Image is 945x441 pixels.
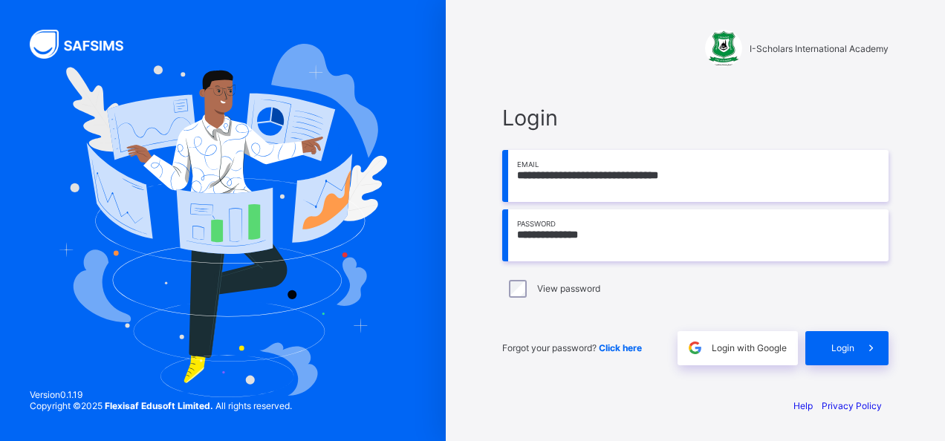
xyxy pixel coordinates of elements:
span: Login with Google [712,342,787,353]
span: Version 0.1.19 [30,389,292,400]
span: Copyright © 2025 All rights reserved. [30,400,292,411]
span: Login [831,342,854,353]
img: google.396cfc9801f0270233282035f929180a.svg [686,339,704,356]
img: Hero Image [59,44,387,396]
label: View password [537,283,600,294]
img: SAFSIMS Logo [30,30,141,59]
strong: Flexisaf Edusoft Limited. [105,400,213,411]
span: Forgot your password? [502,342,642,353]
span: Login [502,105,889,131]
a: Help [793,400,813,411]
a: Click here [599,342,642,353]
span: I-Scholars International Academy [750,43,889,54]
a: Privacy Policy [822,400,882,411]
